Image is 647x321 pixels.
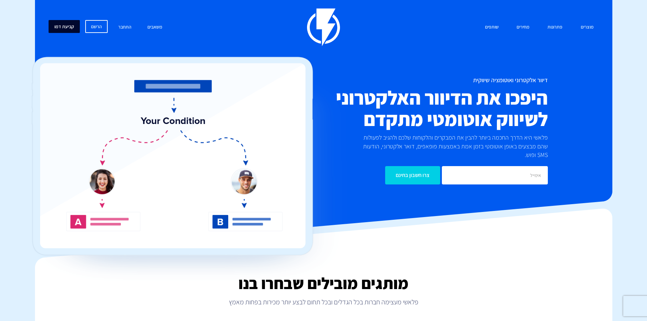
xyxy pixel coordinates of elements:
[35,297,612,307] p: פלאשי מעצימה חברות בכל הגדלים ובכל תחום לבצע יותר מכירות בפחות מאמץ
[283,87,548,130] h2: היפכו את הדיוור האלקטרוני לשיווק אוטומטי מתקדם
[511,20,535,35] a: מחירים
[542,20,568,35] a: פתרונות
[142,20,167,35] a: משאבים
[85,20,108,33] a: הרשם
[35,274,612,292] h2: מותגים מובילים שבחרו בנו
[352,133,548,159] p: פלאשי היא הדרך החכמה ביותר להבין את המבקרים והלקוחות שלכם ולהגיב לפעולות שהם מבצעים באופן אוטומטי...
[283,77,548,84] h1: דיוור אלקטרוני ואוטומציה שיווקית
[442,166,548,184] input: אימייל
[113,20,137,35] a: התחבר
[480,20,504,35] a: שותפים
[49,20,80,33] a: קביעת דמו
[385,166,440,184] input: צרו חשבון בחינם
[576,20,599,35] a: מוצרים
